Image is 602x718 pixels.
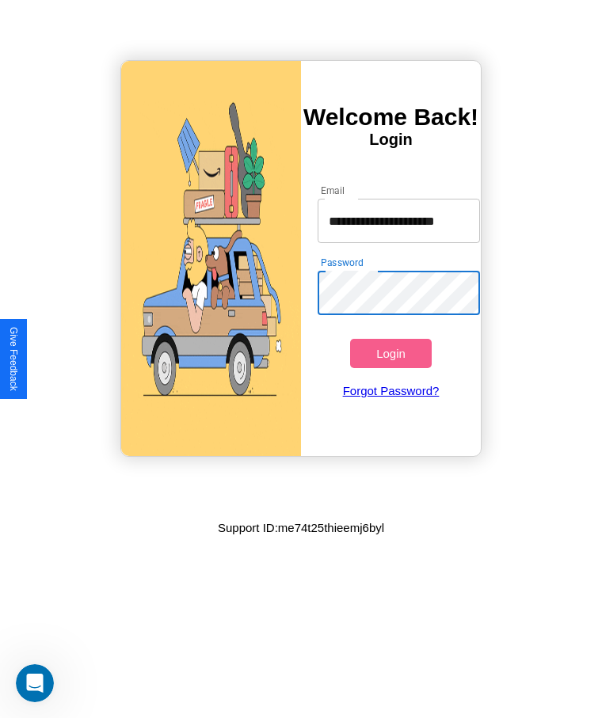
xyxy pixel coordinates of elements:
[16,664,54,702] iframe: Intercom live chat
[350,339,431,368] button: Login
[8,327,19,391] div: Give Feedback
[301,104,481,131] h3: Welcome Back!
[301,131,481,149] h4: Login
[218,517,384,538] p: Support ID: me74t25thieemj6byl
[310,368,471,413] a: Forgot Password?
[121,61,301,456] img: gif
[321,184,345,197] label: Email
[321,256,363,269] label: Password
